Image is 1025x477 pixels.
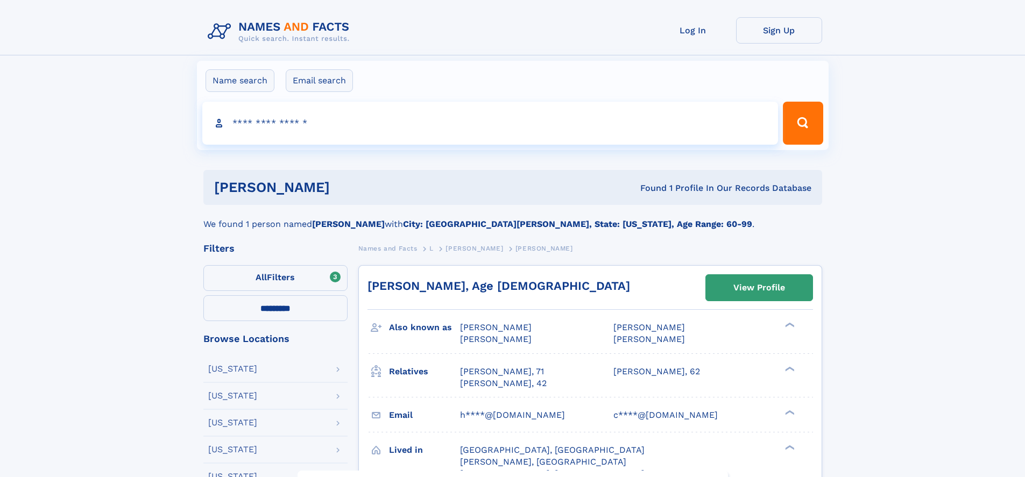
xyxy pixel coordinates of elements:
[203,334,348,344] div: Browse Locations
[460,378,547,389] a: [PERSON_NAME], 42
[782,365,795,372] div: ❯
[208,391,257,400] div: [US_STATE]
[782,409,795,416] div: ❯
[367,279,630,293] a: [PERSON_NAME], Age [DEMOGRAPHIC_DATA]
[706,275,812,301] a: View Profile
[460,366,544,378] a: [PERSON_NAME], 71
[312,219,385,229] b: [PERSON_NAME]
[214,181,485,194] h1: [PERSON_NAME]
[783,102,823,145] button: Search Button
[429,245,434,252] span: L
[460,445,645,455] span: [GEOGRAPHIC_DATA], [GEOGRAPHIC_DATA]
[208,445,257,454] div: [US_STATE]
[208,365,257,373] div: [US_STATE]
[613,322,685,332] span: [PERSON_NAME]
[389,362,460,381] h3: Relatives
[460,322,532,332] span: [PERSON_NAME]
[650,17,736,44] a: Log In
[460,457,626,467] span: [PERSON_NAME], [GEOGRAPHIC_DATA]
[203,244,348,253] div: Filters
[203,205,822,231] div: We found 1 person named with .
[208,418,257,427] div: [US_STATE]
[782,444,795,451] div: ❯
[389,318,460,337] h3: Also known as
[485,182,811,194] div: Found 1 Profile In Our Records Database
[202,102,779,145] input: search input
[736,17,822,44] a: Sign Up
[733,275,785,300] div: View Profile
[515,245,573,252] span: [PERSON_NAME]
[613,334,685,344] span: [PERSON_NAME]
[389,406,460,424] h3: Email
[389,441,460,459] h3: Lived in
[446,245,503,252] span: [PERSON_NAME]
[446,241,503,255] a: [PERSON_NAME]
[206,69,274,92] label: Name search
[286,69,353,92] label: Email search
[613,366,700,378] a: [PERSON_NAME], 62
[782,322,795,329] div: ❯
[460,334,532,344] span: [PERSON_NAME]
[203,17,358,46] img: Logo Names and Facts
[203,265,348,291] label: Filters
[429,241,434,255] a: L
[403,219,752,229] b: City: [GEOGRAPHIC_DATA][PERSON_NAME], State: [US_STATE], Age Range: 60-99
[256,272,267,282] span: All
[358,241,418,255] a: Names and Facts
